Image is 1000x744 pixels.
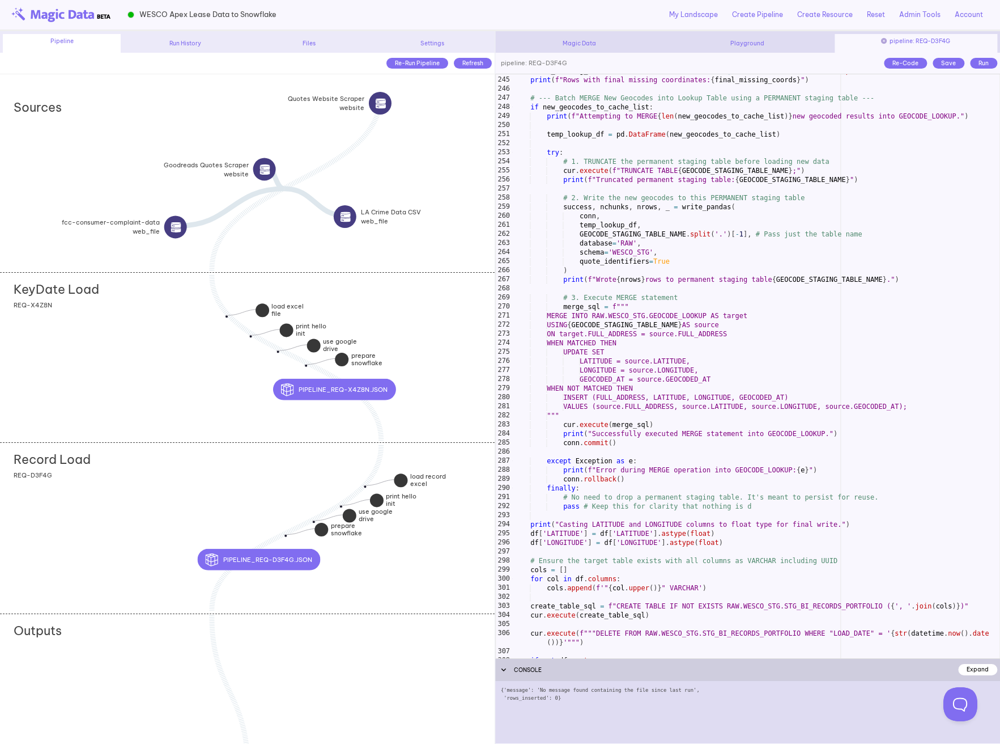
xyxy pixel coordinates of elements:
div: use google drive [314,520,371,535]
div: 284 [496,429,512,438]
span: Toggle code folding, rows 290 through 292 [510,484,517,493]
strong: print hello init [296,322,326,337]
div: prepare snowflake [307,364,364,379]
div: pipeline: REQ-D3F4G [835,34,997,53]
div: 246 [496,84,512,94]
div: 249 [496,112,512,121]
div: 255 [496,166,512,175]
a: Create Resource [797,10,853,20]
div: Settings [373,39,491,48]
div: 302 [496,593,512,602]
div: 300 [496,574,512,584]
div: 306 [496,629,512,647]
div: 280 [496,393,512,402]
a: Create Pipeline [732,10,783,20]
div: 299 [496,565,512,574]
div: {'message': 'No message found containing the file since last run', 'rows_inserted': 0} [495,681,1000,743]
div: 273 [496,329,512,339]
div: pipeline_REQ-D3F4G.json [259,549,381,570]
img: source icon [375,98,386,109]
div: 270 [496,302,512,311]
strong: prepare snowflake [331,522,362,537]
div: 251 [496,130,512,139]
div: 254 [496,157,512,166]
div: 285 [496,438,512,447]
img: source icon [171,222,181,232]
div: Re-Code [884,58,927,69]
div: 288 [496,466,512,475]
a: Admin Tools [899,10,941,20]
div: 292 [496,502,512,511]
div: Save [933,58,964,69]
div: Expand [958,664,997,675]
div: prepare snowflake [287,534,343,549]
strong: LA Crime Data CSV [361,208,421,217]
div: 295 [496,529,512,538]
div: Refresh [454,58,492,69]
div: 265 [496,257,512,266]
div: print hello init [342,505,398,519]
div: 253 [496,148,512,157]
span: Toggle code folding, rows 287 through 289 [510,456,517,466]
strong: use google drive [359,508,393,523]
span: Toggle code folding, rows 248 through 292 [510,103,517,112]
div: 245 [496,75,512,84]
span: WESCO Apex Lease Data to Snowflake [139,9,276,20]
img: beta-logo.png [11,7,110,22]
div: Run [970,58,997,69]
div: 287 [496,456,512,466]
div: pipeline: REQ-D3F4G [495,53,567,74]
img: source icon [340,212,351,222]
div: 266 [496,266,512,275]
div: 308 [496,656,512,665]
div: 294 [496,520,512,529]
button: pipeline_REQ-D3F4G.json [198,549,320,570]
h2: KeyDate Load [14,282,99,297]
span: Toggle code folding, rows 253 through 285 [510,148,517,157]
div: 296 [496,538,512,547]
div: Files [250,39,368,48]
div: 304 [496,611,512,620]
div: 258 [496,193,512,202]
span: REQ-X4Z8N [14,301,52,309]
span: REQ-D3F4G [14,471,52,479]
div: 263 [496,239,512,248]
div: 257 [496,184,512,193]
strong: print hello init [386,492,416,508]
div: Quotes Website Scraperwebsitesource icon [381,94,485,117]
span: website [288,103,364,112]
div: load record excel [366,485,423,500]
div: 297 [496,547,512,556]
div: 303 [496,602,512,611]
div: 289 [496,475,512,484]
div: 293 [496,511,512,520]
h2: Sources [14,100,62,115]
iframe: Toggle Customer Support [943,687,977,721]
span: web_file [361,217,421,226]
strong: prepare snowflake [351,352,382,367]
div: pipeline_REQ-X4Z8N.json [334,379,457,400]
h2: Outputs [14,623,62,638]
h2: Record Load [14,452,91,467]
button: pipeline_REQ-X4Z8N.json [273,379,395,400]
div: 271 [496,311,512,320]
div: Magic Data [498,39,661,48]
strong: Quotes Website Scraper [288,94,364,103]
div: 301 [496,584,512,593]
div: load excel file [227,315,284,329]
a: Reset [867,10,885,20]
div: 261 [496,221,512,230]
strong: fcc-consumer-complaint-data [62,218,160,227]
div: LA Crime Data CSVweb_filesource icon [264,201,351,223]
div: 305 [496,620,512,629]
div: 278 [496,375,512,384]
div: 283 [496,420,512,429]
a: Account [955,10,983,20]
div: 307 [496,647,512,656]
div: Playground [666,39,829,48]
div: 264 [496,248,512,257]
span: web_file [62,227,160,236]
div: fcc-consumer-complaint-dataweb_filesource icon [224,234,350,256]
div: print hello init [252,335,308,349]
div: Goodreads Quotes Scraperwebsitesource icon [309,176,422,199]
